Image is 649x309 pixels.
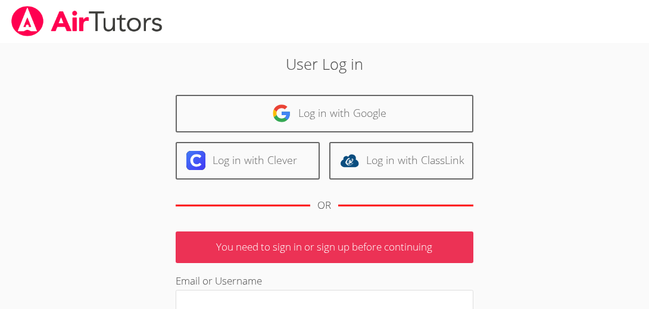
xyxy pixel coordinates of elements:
div: OR [317,197,331,214]
img: google-logo-50288ca7cdecda66e5e0955fdab243c47b7ad437acaf1139b6f446037453330a.svg [272,104,291,123]
p: You need to sign in or sign up before continuing [176,231,473,263]
label: Email or Username [176,274,262,288]
h2: User Log in [149,52,500,75]
a: Log in with Clever [176,142,320,180]
a: Log in with Google [176,95,473,132]
img: clever-logo-6eab21bc6e7a338710f1a6ff85c0baf02591cd810cc4098c63d3a4b26e2feb20.svg [186,151,205,170]
a: Log in with ClassLink [329,142,473,180]
img: classlink-logo-d6bb404cc1216ec64c9a2012d9dc4662098be43eaf13dc465df04b49fa7ab582.svg [340,151,359,170]
img: airtutors_banner-c4298cdbf04f3fff15de1276eac7730deb9818008684d7c2e4769d2f7ddbe033.png [10,6,164,36]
